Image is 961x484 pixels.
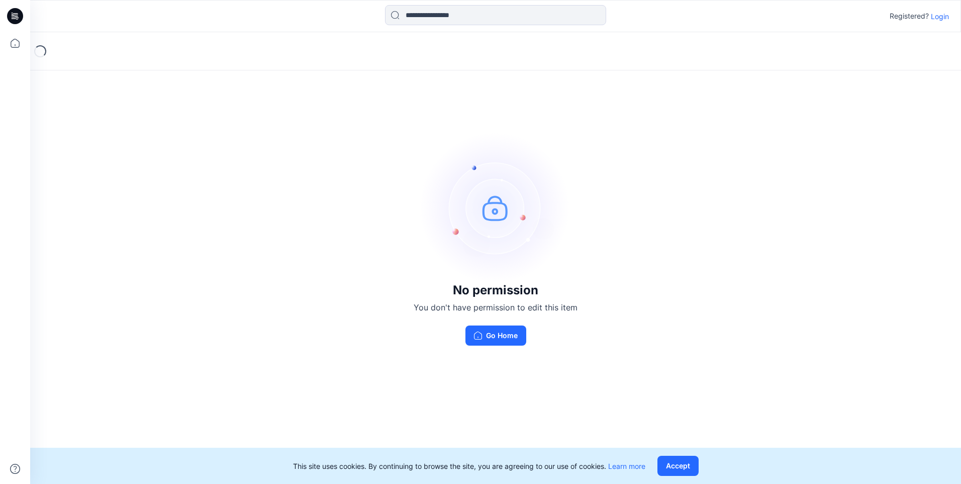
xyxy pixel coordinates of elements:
p: Login [931,11,949,22]
button: Accept [657,456,699,476]
button: Go Home [465,326,526,346]
p: This site uses cookies. By continuing to browse the site, you are agreeing to our use of cookies. [293,461,645,471]
a: Learn more [608,462,645,470]
p: You don't have permission to edit this item [414,301,578,313]
p: Registered? [890,10,929,22]
h3: No permission [414,283,578,297]
img: no-perm.svg [420,132,571,283]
